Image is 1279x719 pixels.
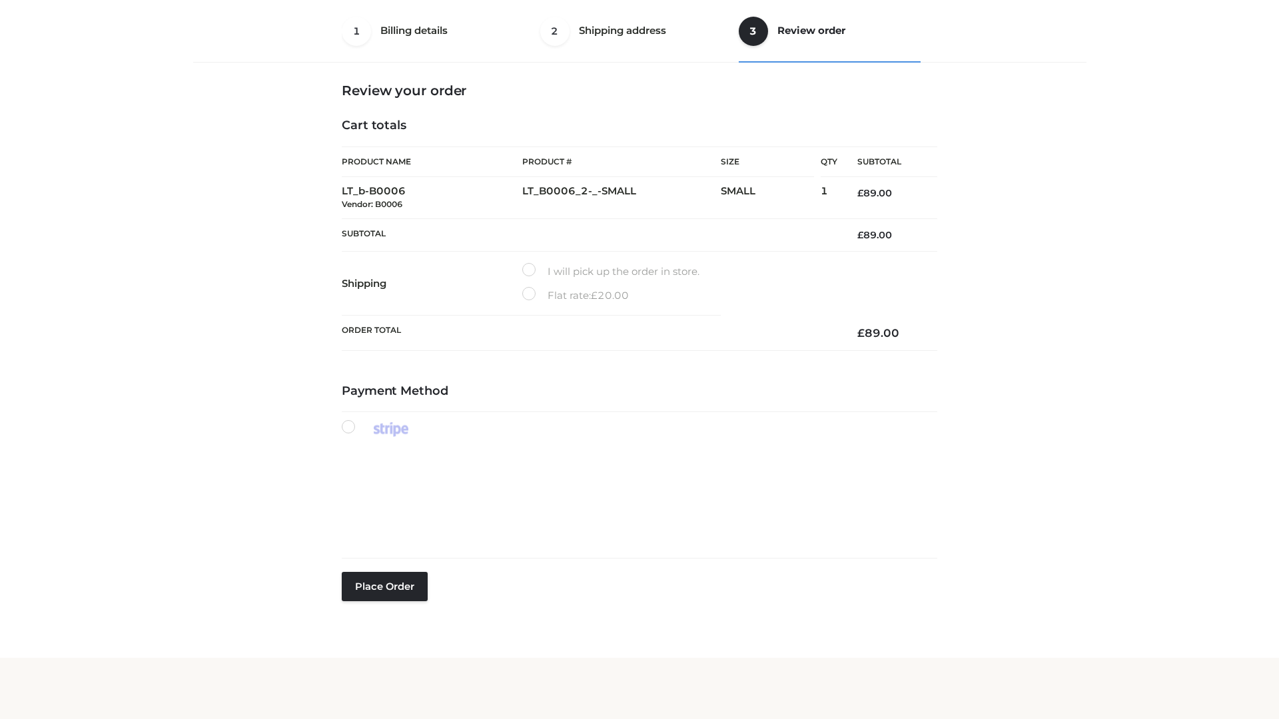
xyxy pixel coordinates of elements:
[857,229,863,241] span: £
[857,326,865,340] span: £
[721,177,821,219] td: SMALL
[342,384,937,399] h4: Payment Method
[522,263,699,280] label: I will pick up the order in store.
[339,451,935,536] iframe: Secure payment input frame
[522,287,629,304] label: Flat rate:
[857,229,892,241] bdi: 89.00
[837,147,937,177] th: Subtotal
[857,326,899,340] bdi: 89.00
[342,572,428,601] button: Place order
[342,218,837,251] th: Subtotal
[342,177,522,219] td: LT_b-B0006
[522,177,721,219] td: LT_B0006_2-_-SMALL
[342,199,402,209] small: Vendor: B0006
[342,316,837,351] th: Order Total
[591,289,629,302] bdi: 20.00
[857,187,892,199] bdi: 89.00
[591,289,598,302] span: £
[342,252,522,316] th: Shipping
[342,83,937,99] h3: Review your order
[721,147,814,177] th: Size
[342,146,522,177] th: Product Name
[821,146,837,177] th: Qty
[821,177,837,219] td: 1
[342,119,937,133] h4: Cart totals
[857,187,863,199] span: £
[522,146,721,177] th: Product #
